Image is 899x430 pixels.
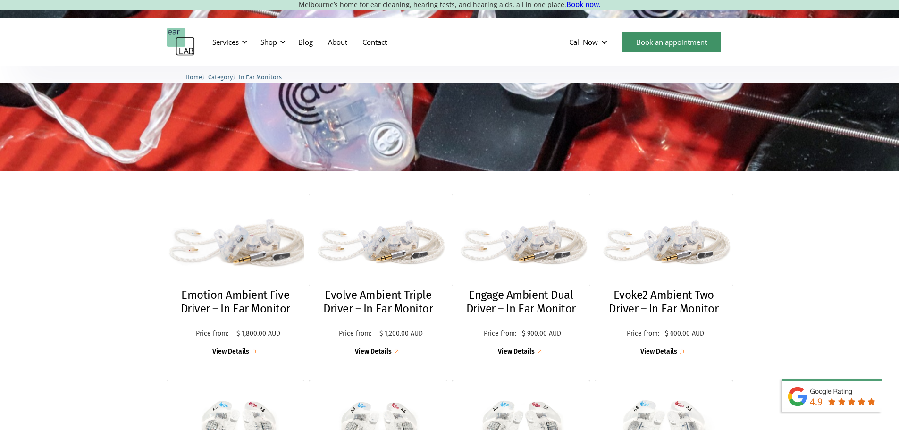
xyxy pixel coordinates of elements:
[622,32,721,52] a: Book an appointment
[212,37,239,47] div: Services
[208,72,239,82] li: 〉
[379,330,423,338] p: $ 1,200.00 AUD
[595,194,733,356] a: Evoke2 Ambient Two Driver – In Ear MonitorEvoke2 Ambient Two Driver – In Ear MonitorPrice from:$ ...
[452,194,590,286] img: Engage Ambient Dual Driver – In Ear Monitor
[334,330,377,338] p: Price from:
[167,194,305,356] a: Emotion Ambient Five Driver – In Ear MonitorEmotion Ambient Five Driver – In Ear MonitorPrice fro...
[208,72,233,81] a: Category
[462,288,581,316] h2: Engage Ambient Dual Driver – In Ear Monitor
[185,72,202,81] a: Home
[595,194,733,286] img: Evoke2 Ambient Two Driver – In Ear Monitor
[319,288,438,316] h2: Evolve Ambient Triple Driver – In Ear Monitor
[452,194,590,356] a: Engage Ambient Dual Driver – In Ear MonitorEngage Ambient Dual Driver – In Ear MonitorPrice from:...
[212,348,249,356] div: View Details
[522,330,561,338] p: $ 900.00 AUD
[569,37,598,47] div: Call Now
[604,288,723,316] h2: Evoke2 Ambient Two Driver – In Ear Monitor
[190,330,234,338] p: Price from:
[320,28,355,56] a: About
[239,74,282,81] span: In Ear Monitors
[208,74,233,81] span: Category
[176,288,295,316] h2: Emotion Ambient Five Driver – In Ear Monitor
[355,28,395,56] a: Contact
[562,28,617,56] div: Call Now
[498,348,535,356] div: View Details
[291,28,320,56] a: Blog
[255,28,288,56] div: Shop
[640,348,677,356] div: View Details
[309,194,447,286] img: Evolve Ambient Triple Driver – In Ear Monitor
[167,28,195,56] a: home
[185,72,208,82] li: 〉
[185,74,202,81] span: Home
[355,348,392,356] div: View Details
[260,37,277,47] div: Shop
[160,189,311,291] img: Emotion Ambient Five Driver – In Ear Monitor
[309,194,447,356] a: Evolve Ambient Triple Driver – In Ear MonitorEvolve Ambient Triple Driver – In Ear MonitorPrice f...
[207,28,250,56] div: Services
[665,330,704,338] p: $ 600.00 AUD
[236,330,280,338] p: $ 1,800.00 AUD
[480,330,520,338] p: Price from:
[239,72,282,81] a: In Ear Monitors
[623,330,663,338] p: Price from:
